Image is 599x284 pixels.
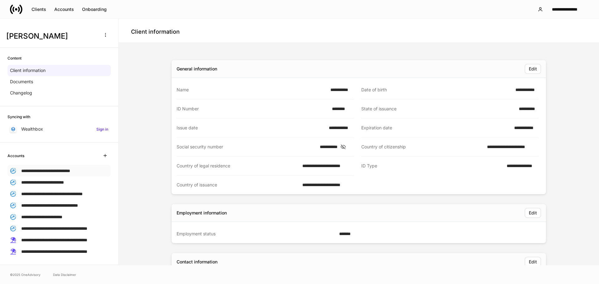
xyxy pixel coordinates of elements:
h3: [PERSON_NAME] [6,31,96,41]
a: Changelog [7,87,111,99]
div: Country of issuance [177,182,299,188]
div: ID Type [361,163,503,169]
div: Social security number [177,144,316,150]
div: Edit [529,260,537,264]
button: Edit [525,64,541,74]
p: Changelog [10,90,32,96]
span: © 2025 OneAdvisory [10,272,41,277]
div: Accounts [54,7,74,12]
a: Client information [7,65,111,76]
h6: Accounts [7,153,24,159]
div: Country of citizenship [361,144,483,150]
p: Documents [10,79,33,85]
a: Documents [7,76,111,87]
h4: Client information [131,28,180,36]
div: Edit [529,67,537,71]
p: Wealthbox [21,126,43,132]
div: Employment information [177,210,227,216]
button: Edit [525,257,541,267]
div: Contact information [177,259,217,265]
h6: Content [7,55,22,61]
div: Country of legal residence [177,163,299,169]
h6: Sign in [96,126,108,132]
p: Client information [10,67,46,74]
a: WealthboxSign in [7,123,111,135]
button: Onboarding [78,4,111,14]
a: Data Disclaimer [53,272,76,277]
div: General information [177,66,217,72]
div: Expiration date [361,125,510,131]
button: Edit [525,208,541,218]
h6: Syncing with [7,114,30,120]
div: Issue date [177,125,325,131]
button: Clients [27,4,50,14]
div: ID Number [177,106,328,112]
div: Employment status [177,231,335,237]
div: Name [177,87,327,93]
div: Date of birth [361,87,512,93]
button: Accounts [50,4,78,14]
div: Clients [32,7,46,12]
div: State of issuance [361,106,515,112]
div: Onboarding [82,7,107,12]
div: Edit [529,211,537,215]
